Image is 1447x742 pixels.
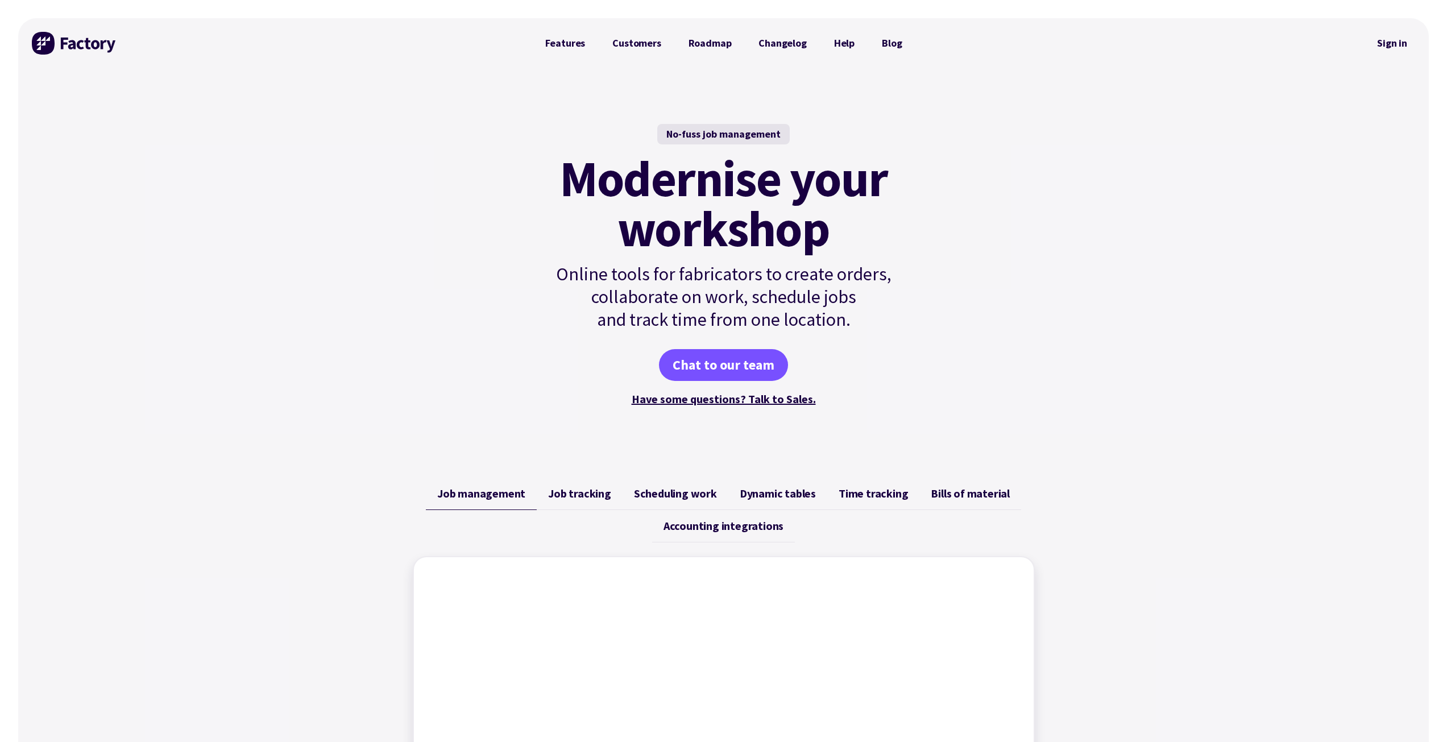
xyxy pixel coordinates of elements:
span: Job management [437,487,525,500]
a: Sign in [1369,30,1415,56]
a: Roadmap [675,32,745,55]
span: Accounting integrations [664,519,783,533]
span: Dynamic tables [740,487,816,500]
div: No-fuss job management [657,124,790,144]
nav: Secondary Navigation [1369,30,1415,56]
nav: Primary Navigation [532,32,916,55]
span: Bills of material [931,487,1010,500]
a: Chat to our team [659,349,788,381]
img: Factory [32,32,117,55]
a: Have some questions? Talk to Sales. [632,392,816,406]
a: Customers [599,32,674,55]
mark: Modernise your workshop [559,154,888,254]
span: Job tracking [548,487,611,500]
a: Features [532,32,599,55]
a: Changelog [745,32,820,55]
a: Blog [868,32,915,55]
span: Time tracking [839,487,908,500]
span: Scheduling work [634,487,717,500]
a: Help [820,32,868,55]
p: Online tools for fabricators to create orders, collaborate on work, schedule jobs and track time ... [532,263,916,331]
